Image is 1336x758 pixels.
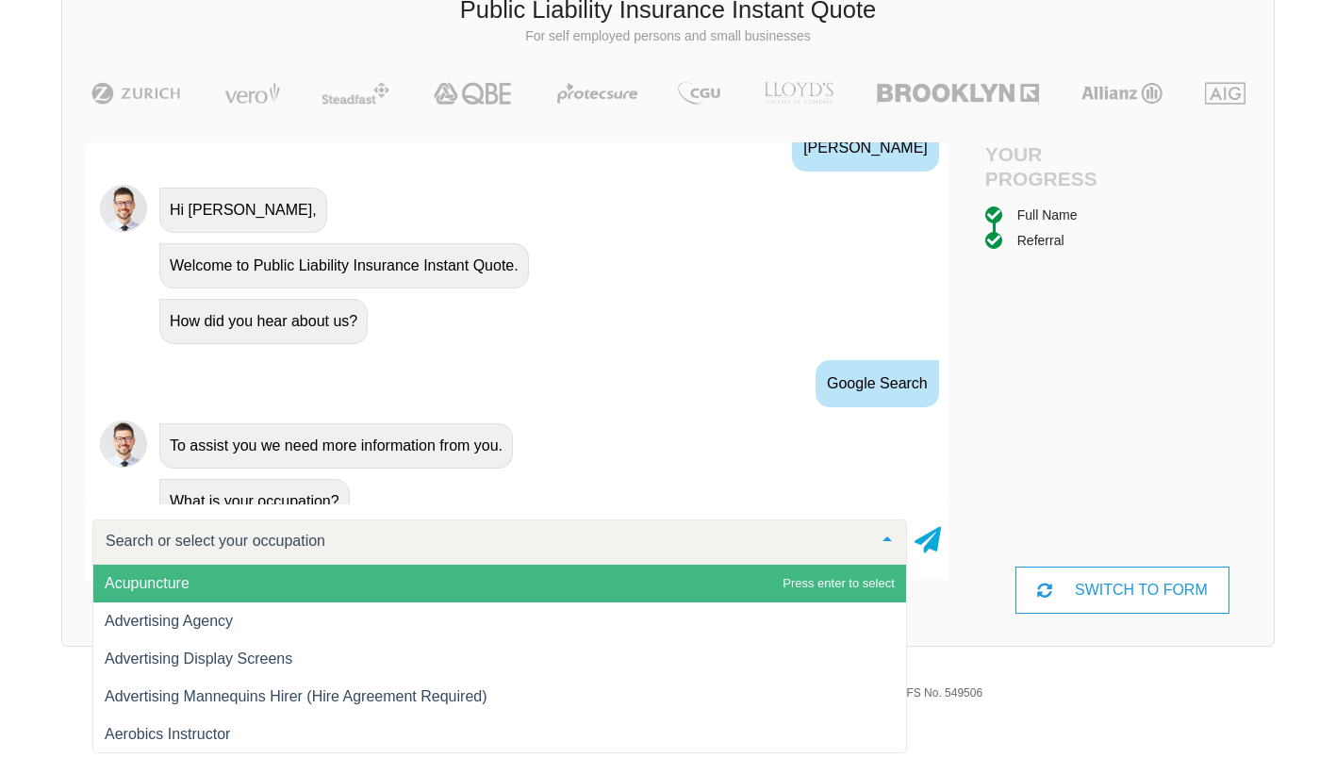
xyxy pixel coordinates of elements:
[100,420,147,468] img: Chatbot | PLI
[753,82,844,105] img: LLOYD's | Public Liability Insurance
[83,82,190,105] img: Zurich | Public Liability Insurance
[216,82,289,105] img: Vero | Public Liability Insurance
[1017,205,1078,225] div: Full Name
[105,688,487,704] span: Advertising Mannequins Hirer (Hire Agreement Required)
[422,82,524,105] img: QBE | Public Liability Insurance
[159,188,327,233] div: Hi [PERSON_NAME],
[550,82,645,105] img: Protecsure | Public Liability Insurance
[105,651,292,667] span: Advertising Display Screens
[159,243,529,288] div: Welcome to Public Liability Insurance Instant Quote.
[159,423,513,469] div: To assist you we need more information from you.
[159,479,350,524] div: What is your occupation?
[792,124,939,172] div: [PERSON_NAME]
[105,613,233,629] span: Advertising Agency
[1072,82,1172,105] img: Allianz | Public Liability Insurance
[1197,82,1253,105] img: AIG | Public Liability Insurance
[1015,567,1229,614] div: SWITCH TO FORM
[816,360,939,407] div: Google Search
[985,142,1123,189] h4: Your Progress
[100,185,147,232] img: Chatbot | PLI
[1017,230,1064,251] div: Referral
[76,27,1260,46] p: For self employed persons and small businesses
[869,82,1046,105] img: Brooklyn | Public Liability Insurance
[105,726,230,742] span: Aerobics Instructor
[101,532,868,551] input: Search or select your occupation
[670,82,727,105] img: CGU | Public Liability Insurance
[314,82,397,105] img: Steadfast | Public Liability Insurance
[105,575,190,591] span: Acupuncture
[159,299,368,344] div: How did you hear about us?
